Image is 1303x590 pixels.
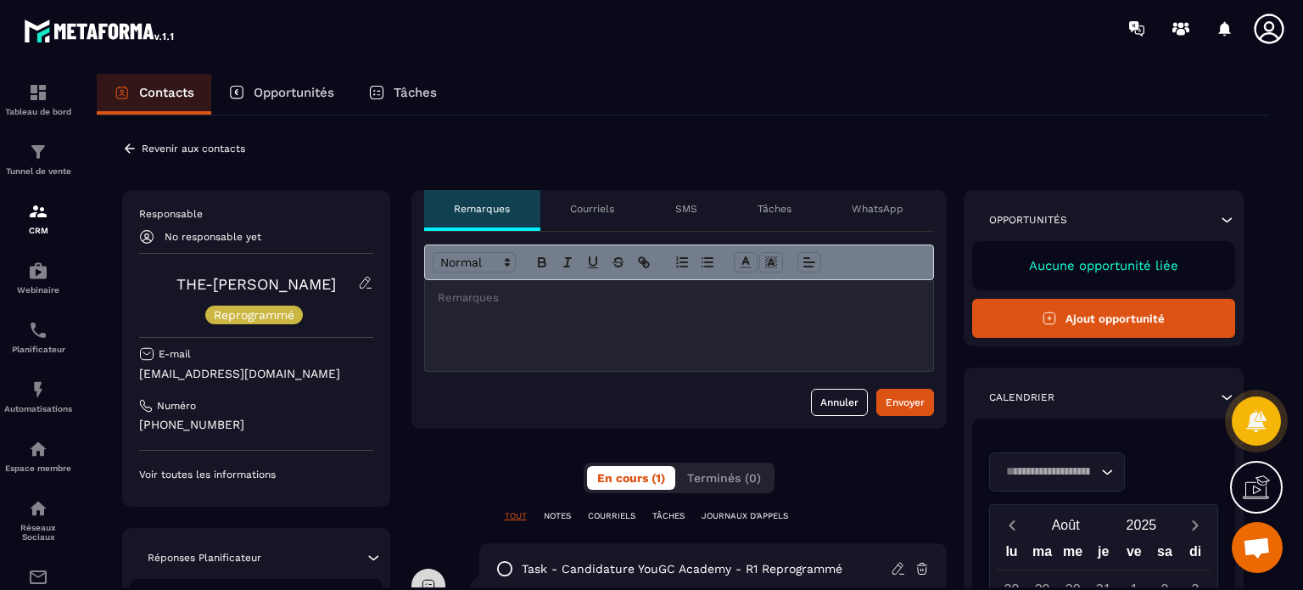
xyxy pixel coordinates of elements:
[4,248,72,307] a: automationsautomationsWebinaire
[157,399,196,413] p: Numéro
[1027,540,1058,570] div: ma
[1119,540,1149,570] div: ve
[972,299,1236,338] button: Ajout opportunité
[505,510,527,522] p: TOUT
[652,510,685,522] p: TÂCHES
[570,202,614,216] p: Courriels
[1028,510,1104,540] button: Open months overlay
[214,309,294,321] p: Reprogrammé
[148,551,261,565] p: Réponses Planificateur
[4,70,72,129] a: formationformationTableau de bord
[176,275,336,293] a: THE-[PERSON_NAME]
[142,143,245,155] p: Revenir aux contacts
[24,15,176,46] img: logo
[139,207,373,221] p: Responsable
[4,523,72,542] p: Réseaux Sociaux
[677,466,771,490] button: Terminés (0)
[758,202,791,216] p: Tâches
[702,510,788,522] p: JOURNAUX D'APPELS
[522,561,842,577] p: task - Candidature YouGC Academy - R1 Reprogrammé
[587,466,675,490] button: En cours (1)
[211,74,351,115] a: Opportunités
[4,426,72,486] a: automationsautomationsEspace membre
[886,394,925,411] div: Envoyer
[4,107,72,116] p: Tableau de bord
[675,202,697,216] p: SMS
[997,514,1028,537] button: Previous month
[454,202,510,216] p: Remarques
[28,439,48,459] img: automations
[4,345,72,354] p: Planificateur
[4,404,72,413] p: Automatisations
[139,417,373,433] p: [PHONE_NUMBER]
[1232,522,1283,573] a: Ouvrir le chat
[4,188,72,248] a: formationformationCRM
[28,142,48,162] img: formation
[139,366,373,382] p: [EMAIL_ADDRESS][DOMAIN_NAME]
[4,367,72,426] a: automationsautomationsAutomatisations
[139,85,194,100] p: Contacts
[4,307,72,367] a: schedulerschedulerPlanificateur
[989,452,1125,492] div: Search for option
[811,389,868,416] button: Annuler
[996,540,1026,570] div: lu
[28,379,48,400] img: automations
[597,471,665,485] span: En cours (1)
[852,202,903,216] p: WhatsApp
[687,471,761,485] span: Terminés (0)
[394,85,437,100] p: Tâches
[165,231,261,243] p: No responsable yet
[4,285,72,295] p: Webinaire
[1104,510,1179,540] button: Open years overlay
[139,468,373,481] p: Voir toutes les informations
[351,74,454,115] a: Tâches
[97,74,211,115] a: Contacts
[544,510,571,522] p: NOTES
[1000,463,1097,481] input: Search for option
[28,567,48,587] img: email
[989,213,1067,227] p: Opportunités
[28,498,48,519] img: social-network
[1058,540,1088,570] div: me
[1149,540,1180,570] div: sa
[989,258,1219,273] p: Aucune opportunité liée
[876,389,934,416] button: Envoyer
[254,85,334,100] p: Opportunités
[588,510,635,522] p: COURRIELS
[4,166,72,176] p: Tunnel de vente
[159,347,191,361] p: E-mail
[4,129,72,188] a: formationformationTunnel de vente
[28,82,48,103] img: formation
[28,201,48,222] img: formation
[4,464,72,473] p: Espace membre
[1088,540,1119,570] div: je
[28,320,48,340] img: scheduler
[989,391,1054,404] p: Calendrier
[1179,514,1211,537] button: Next month
[1180,540,1211,570] div: di
[4,486,72,554] a: social-networksocial-networkRéseaux Sociaux
[4,226,72,235] p: CRM
[28,261,48,281] img: automations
